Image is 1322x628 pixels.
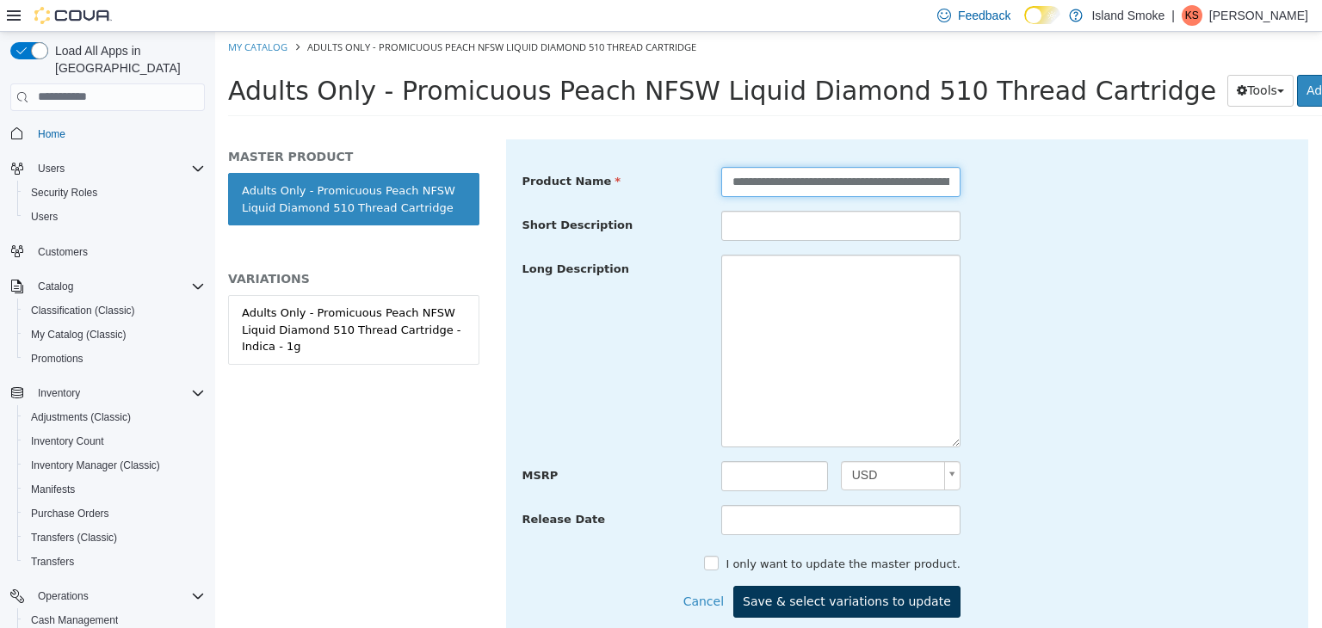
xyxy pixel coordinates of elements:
button: Transfers (Classic) [17,526,212,550]
div: Katrina S [1182,5,1202,26]
input: Dark Mode [1024,6,1060,24]
button: Customers [3,239,212,264]
span: Transfers (Classic) [31,531,117,545]
a: Home [31,124,72,145]
a: Transfers (Classic) [24,527,124,548]
a: Purchase Orders [24,503,116,524]
button: Classification (Classic) [17,299,212,323]
span: Transfers [31,555,74,569]
button: Users [31,158,71,179]
span: Adults Only - Promicuous Peach NFSW Liquid Diamond 510 Thread Cartridge [13,44,1001,74]
span: Promotions [31,352,83,366]
a: My Catalog (Classic) [24,324,133,345]
button: Users [17,205,212,229]
a: Users [24,206,65,227]
span: My Catalog (Classic) [31,328,127,342]
span: Purchase Orders [24,503,205,524]
span: Catalog [31,276,205,297]
span: Customers [31,241,205,262]
img: Cova [34,7,112,24]
span: Customers [38,245,88,259]
button: Security Roles [17,181,212,205]
span: Users [24,206,205,227]
a: Inventory Count [24,431,111,452]
p: Island Smoke [1091,5,1164,26]
a: Adults Only - Promicuous Peach NFSW Liquid Diamond 510 Thread Cartridge [13,141,264,194]
h5: VARIATIONS [13,239,264,255]
span: Home [31,123,205,145]
span: Catalog [38,280,73,293]
span: Inventory [31,383,205,403]
button: Inventory [3,381,212,405]
span: Adjustments (Classic) [24,407,205,428]
label: I only want to update the master product. [506,524,744,541]
button: Save & select variations to update [518,554,745,586]
span: Inventory [38,386,80,400]
button: Catalog [3,274,212,299]
a: My Catalog [13,9,72,22]
span: Short Description [307,187,418,200]
span: Users [31,210,58,224]
button: Operations [3,584,212,608]
button: Manifests [17,477,212,502]
h5: MASTER PRODUCT [13,117,264,132]
a: Add new variation [1082,43,1210,75]
button: Tools [1012,43,1078,75]
span: Release Date [307,481,391,494]
a: Manifests [24,479,82,500]
span: Long Description [307,231,414,243]
span: Inventory Manager (Classic) [31,459,160,472]
span: Classification (Classic) [24,300,205,321]
span: Inventory Count [31,434,104,448]
a: Security Roles [24,182,104,203]
a: Classification (Classic) [24,300,142,321]
span: Users [31,158,205,179]
span: Purchase Orders [31,507,109,520]
a: Inventory Manager (Classic) [24,455,167,476]
a: Adjustments (Classic) [24,407,138,428]
span: KS [1185,5,1199,26]
a: USD [626,429,745,459]
span: USD [627,430,722,458]
div: Adults Only - Promicuous Peach NFSW Liquid Diamond 510 Thread Cartridge - Indica - 1g [27,273,250,323]
span: Classification (Classic) [31,304,135,317]
span: Users [38,162,65,175]
a: Promotions [24,348,90,369]
span: Promotions [24,348,205,369]
button: Cancel [467,554,518,586]
button: Purchase Orders [17,502,212,526]
span: Transfers [24,551,205,572]
span: Adjustments (Classic) [31,410,131,424]
span: MSRP [307,437,343,450]
span: Operations [31,586,205,606]
button: Transfers [17,550,212,574]
span: Manifests [31,483,75,496]
span: Security Roles [31,186,97,200]
button: Home [3,121,212,146]
button: Adjustments (Classic) [17,405,212,429]
button: Promotions [17,347,212,371]
span: Dark Mode [1024,24,1025,25]
span: Manifests [24,479,205,500]
button: Catalog [31,276,80,297]
span: Transfers (Classic) [24,527,205,548]
span: Security Roles [24,182,205,203]
span: Feedback [958,7,1010,24]
span: Operations [38,589,89,603]
a: Customers [31,242,95,262]
span: Cash Management [31,613,118,627]
span: Product Name [307,143,406,156]
span: Inventory Count [24,431,205,452]
button: Operations [31,586,96,606]
button: Users [3,157,212,181]
button: Inventory [31,383,87,403]
button: Inventory Count [17,429,212,453]
span: Inventory Manager (Classic) [24,455,205,476]
span: My Catalog (Classic) [24,324,205,345]
a: Transfers [24,551,81,572]
span: Home [38,127,65,141]
span: Load All Apps in [GEOGRAPHIC_DATA] [48,42,205,77]
p: [PERSON_NAME] [1209,5,1308,26]
span: Adults Only - Promicuous Peach NFSW Liquid Diamond 510 Thread Cartridge [92,9,481,22]
button: Inventory Manager (Classic) [17,453,212,477]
